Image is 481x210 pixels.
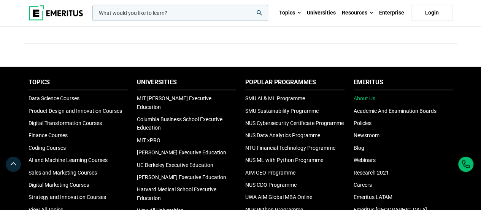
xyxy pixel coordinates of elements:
a: Data Science Courses [29,95,79,101]
a: Webinars [354,157,376,163]
a: UWA AIM Global MBA Online [245,194,312,200]
a: Digital Marketing Courses [29,182,89,188]
a: UC Berkeley Executive Education [137,162,213,168]
a: Newsroom [354,132,379,138]
a: NUS Cybersecurity Certificate Programme [245,120,344,126]
a: Harvard Medical School Executive Education [137,186,216,201]
a: Emeritus LATAM [354,194,392,200]
a: Research 2021 [354,170,389,176]
a: NTU Financial Technology Programme [245,145,335,151]
a: Academic And Examination Boards [354,108,437,114]
a: SMU AI & ML Programme [245,95,305,101]
a: Columbia Business School Executive Education [137,116,222,131]
a: Blog [354,145,364,151]
a: Finance Courses [29,132,68,138]
a: About Us [354,95,375,101]
a: [PERSON_NAME] Executive Education [137,174,226,180]
a: Strategy and Innovation Courses [29,194,106,200]
a: Product Design and Innovation Courses [29,108,122,114]
a: MIT xPRO [137,137,160,143]
a: Login [411,5,453,21]
input: woocommerce-product-search-field-0 [92,5,268,21]
a: NUS ML with Python Programme [245,157,323,163]
a: [PERSON_NAME] Executive Education [137,149,226,155]
a: MIT [PERSON_NAME] Executive Education [137,95,211,110]
a: Sales and Marketing Courses [29,170,97,176]
a: Digital Transformation Courses [29,120,102,126]
a: Policies [354,120,371,126]
a: Coding Courses [29,145,66,151]
a: Careers [354,182,372,188]
a: AIM CEO Programme [245,170,295,176]
a: AI and Machine Learning Courses [29,157,108,163]
a: NUS CDO Programme [245,182,297,188]
a: NUS Data Analytics Programme [245,132,320,138]
a: SMU Sustainability Programme [245,108,319,114]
